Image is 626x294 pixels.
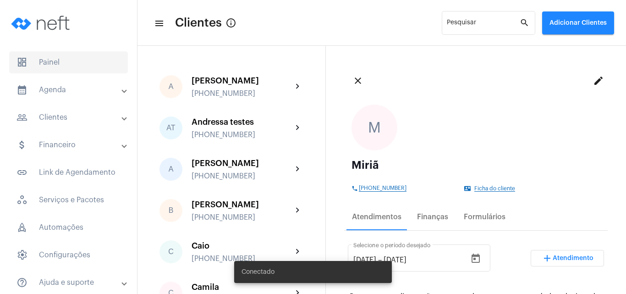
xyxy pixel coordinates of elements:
mat-icon: close [352,75,363,86]
div: Miriã [351,160,600,171]
span: sidenav icon [16,222,27,233]
div: [PHONE_NUMBER] [192,89,292,98]
button: Open calendar [467,250,485,268]
input: Pesquisar [447,21,520,28]
mat-panel-title: Clientes [16,112,122,123]
mat-icon: chevron_right [292,246,303,257]
div: Camila [192,283,292,292]
mat-icon: chevron_right [292,164,303,175]
div: Formulários [464,213,505,221]
div: Atendimentos [352,213,401,221]
mat-icon: chevron_right [292,81,303,92]
span: Automações [9,216,128,239]
span: Conectado [242,267,275,277]
mat-icon: sidenav icon [16,167,27,178]
div: [PERSON_NAME] [192,76,292,85]
span: Adicionar Clientes [549,20,607,26]
mat-icon: Button that displays a tooltip when focused or hovered over [225,17,236,28]
mat-icon: contact_mail [464,185,472,192]
mat-panel-title: Agenda [16,84,122,95]
div: [PERSON_NAME] [192,200,292,209]
img: logo-neft-novo-2.png [7,5,76,41]
button: Button that displays a tooltip when focused or hovered over [222,14,240,32]
div: [PHONE_NUMBER] [192,131,292,139]
span: Configurações [9,244,128,266]
mat-expansion-panel-header: sidenav iconAjuda e suporte [5,272,137,294]
mat-icon: edit [593,75,604,86]
mat-icon: sidenav icon [16,277,27,288]
mat-icon: phone [351,185,359,192]
div: Andressa testes [192,117,292,127]
span: [PHONE_NUMBER] [359,185,406,192]
div: [PHONE_NUMBER] [192,172,292,180]
div: B [159,199,182,222]
mat-icon: add [542,253,553,264]
div: C [159,240,182,263]
mat-icon: sidenav icon [16,84,27,95]
mat-icon: sidenav icon [16,112,27,123]
input: Data do fim [384,256,439,264]
div: M [351,105,397,150]
span: sidenav icon [16,250,27,261]
div: [PHONE_NUMBER] [192,213,292,222]
mat-icon: sidenav icon [154,18,163,29]
mat-expansion-panel-header: sidenav iconClientes [5,106,137,128]
span: Painel [9,51,128,73]
div: A [159,158,182,181]
div: [PERSON_NAME] [192,159,292,168]
span: Atendimento [553,255,593,261]
mat-icon: chevron_right [292,122,303,133]
mat-icon: search [520,17,531,28]
span: sidenav icon [16,194,27,205]
span: Ficha do cliente [474,186,515,192]
span: Clientes [175,16,222,30]
span: sidenav icon [16,57,27,68]
div: [PHONE_NUMBER] [192,255,292,263]
mat-expansion-panel-header: sidenav iconAgenda [5,79,137,101]
button: Adicionar Atendimento [531,250,604,266]
mat-icon: sidenav icon [16,139,27,150]
mat-icon: chevron_right [292,205,303,216]
span: Link de Agendamento [9,161,128,183]
span: Serviços e Pacotes [9,189,128,211]
button: Adicionar Clientes [542,11,614,34]
div: A [159,75,182,98]
mat-panel-title: Financeiro [16,139,122,150]
div: Finanças [417,213,448,221]
mat-expansion-panel-header: sidenav iconFinanceiro [5,134,137,156]
div: AT [159,116,182,139]
div: Caio [192,241,292,250]
mat-panel-title: Ajuda e suporte [16,277,122,288]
